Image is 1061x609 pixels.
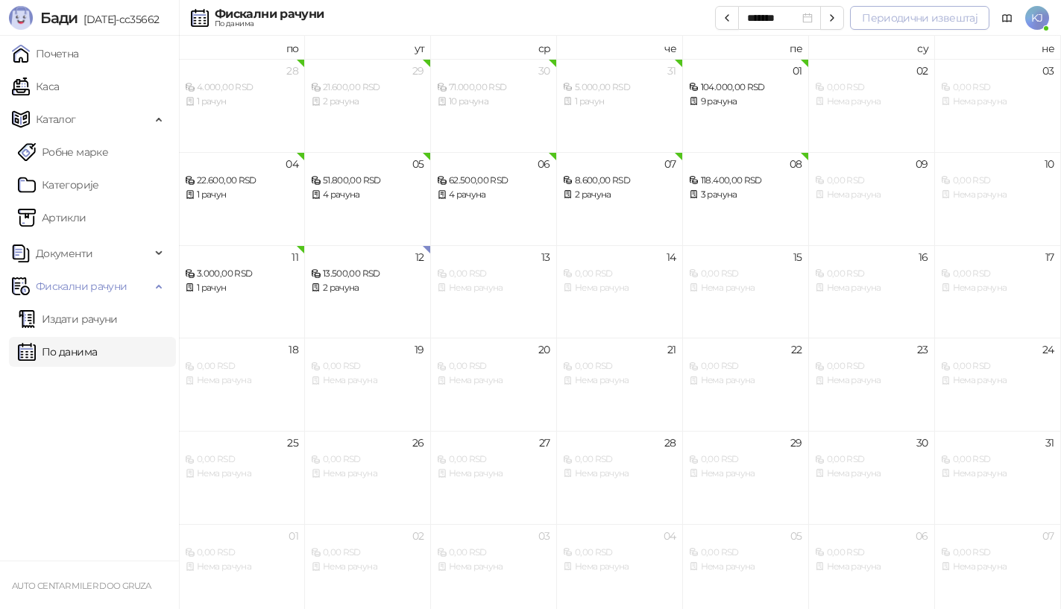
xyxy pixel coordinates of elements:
div: 23 [917,344,928,355]
div: 05 [790,531,802,541]
div: 0,00 RSD [815,546,928,560]
div: 29 [790,438,802,448]
td: 2025-08-25 [179,431,305,524]
div: 104.000,00 RSD [689,81,802,95]
div: 0,00 RSD [941,452,1054,467]
div: 4 рачуна [311,188,424,202]
div: 10 [1045,159,1054,169]
div: 05 [412,159,424,169]
a: ArtikliАртикли [18,203,86,233]
div: 21.600,00 RSD [311,81,424,95]
td: 2025-08-03 [935,59,1061,152]
div: Нема рачуна [437,373,550,388]
div: 04 [286,159,298,169]
div: 09 [916,159,928,169]
td: 2025-08-29 [683,431,809,524]
div: 0,00 RSD [941,359,1054,373]
td: 2025-08-31 [935,431,1061,524]
div: 0,00 RSD [815,267,928,281]
div: Нема рачуна [815,467,928,481]
div: 0,00 RSD [311,546,424,560]
div: 9 рачуна [689,95,802,109]
div: 118.400,00 RSD [689,174,802,188]
div: 0,00 RSD [563,452,676,467]
div: 03 [1042,66,1054,76]
div: 2 рачуна [563,188,676,202]
div: 1 рачун [185,188,298,202]
td: 2025-08-02 [809,59,935,152]
div: 30 [538,66,550,76]
td: 2025-08-18 [179,338,305,431]
div: 51.800,00 RSD [311,174,424,188]
td: 2025-08-06 [431,152,557,245]
div: 11 [292,252,298,262]
div: Нема рачуна [563,467,676,481]
div: 30 [916,438,928,448]
div: 22.600,00 RSD [185,174,298,188]
div: 3 рачуна [689,188,802,202]
div: 15 [793,252,802,262]
div: Нема рачуна [185,467,298,481]
div: 12 [415,252,424,262]
div: Нема рачуна [941,95,1054,109]
div: Нема рачуна [689,467,802,481]
td: 2025-08-14 [557,245,683,338]
td: 2025-07-31 [557,59,683,152]
div: 0,00 RSD [689,546,802,560]
a: Категорије [18,170,99,200]
div: 22 [791,344,802,355]
div: 31 [1045,438,1054,448]
div: 71.000,00 RSD [437,81,550,95]
td: 2025-08-04 [179,152,305,245]
span: Фискални рачуни [36,271,127,301]
span: Бади [40,9,78,27]
div: 16 [919,252,928,262]
td: 2025-08-13 [431,245,557,338]
div: Нема рачуна [563,281,676,295]
div: Нема рачуна [689,373,802,388]
th: по [179,36,305,59]
div: Нема рачуна [815,560,928,574]
td: 2025-08-23 [809,338,935,431]
td: 2025-08-10 [935,152,1061,245]
div: 01 [793,66,802,76]
div: 62.500,00 RSD [437,174,550,188]
div: 3.000,00 RSD [185,267,298,281]
div: 0,00 RSD [185,359,298,373]
div: 0,00 RSD [563,359,676,373]
div: По данима [215,20,324,28]
div: 06 [538,159,550,169]
div: 2 рачуна [311,95,424,109]
div: 0,00 RSD [563,546,676,560]
div: 1 рачун [185,281,298,295]
span: KJ [1025,6,1049,30]
td: 2025-08-08 [683,152,809,245]
td: 2025-08-09 [809,152,935,245]
div: 31 [667,66,676,76]
div: 02 [916,66,928,76]
div: 1 рачун [185,95,298,109]
div: Нема рачуна [941,467,1054,481]
div: 1 рачун [563,95,676,109]
td: 2025-08-27 [431,431,557,524]
div: 0,00 RSD [689,359,802,373]
td: 2025-08-19 [305,338,431,431]
div: 5.000,00 RSD [563,81,676,95]
small: AUTO CENTAR MILER DOO GRUZA [12,581,151,591]
td: 2025-08-05 [305,152,431,245]
div: 08 [790,159,802,169]
div: 0,00 RSD [689,452,802,467]
div: 0,00 RSD [437,452,550,467]
div: Нема рачуна [437,467,550,481]
div: Нема рачуна [815,281,928,295]
div: 10 рачуна [437,95,550,109]
td: 2025-08-15 [683,245,809,338]
div: 0,00 RSD [941,267,1054,281]
td: 2025-07-28 [179,59,305,152]
div: 0,00 RSD [185,452,298,467]
div: 4.000,00 RSD [185,81,298,95]
div: 0,00 RSD [941,174,1054,188]
div: Нема рачуна [941,560,1054,574]
div: Нема рачуна [185,560,298,574]
th: не [935,36,1061,59]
